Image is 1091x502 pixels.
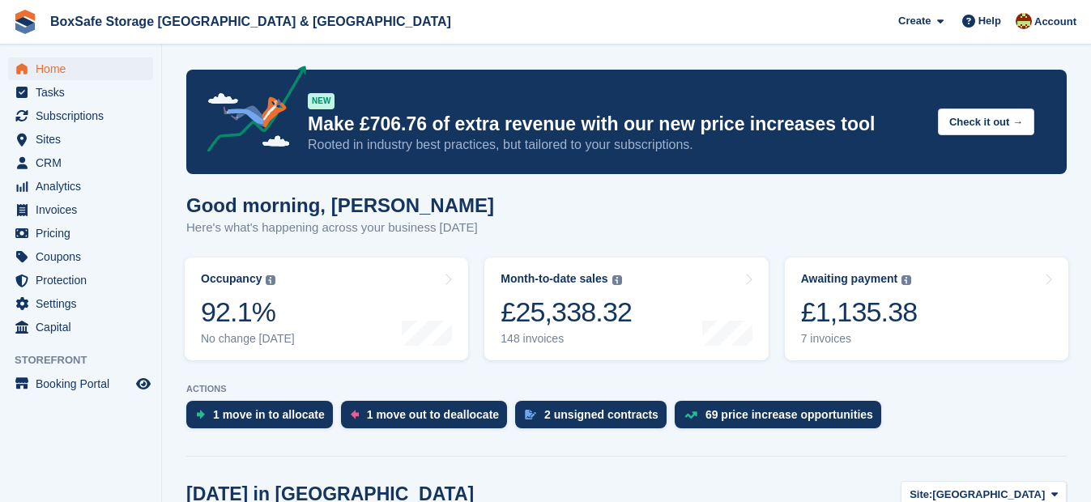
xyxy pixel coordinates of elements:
[484,257,768,360] a: Month-to-date sales £25,338.32 148 invoices
[134,374,153,394] a: Preview store
[501,332,632,346] div: 148 invoices
[308,136,925,154] p: Rooted in industry best practices, but tailored to your subscriptions.
[36,198,133,221] span: Invoices
[8,57,153,80] a: menu
[351,410,359,419] img: move_outs_to_deallocate_icon-f764333ba52eb49d3ac5e1228854f67142a1ed5810a6f6cc68b1a99e826820c5.svg
[978,13,1001,29] span: Help
[801,332,918,346] div: 7 invoices
[44,8,458,35] a: BoxSafe Storage [GEOGRAPHIC_DATA] & [GEOGRAPHIC_DATA]
[705,408,873,421] div: 69 price increase opportunities
[266,275,275,285] img: icon-info-grey-7440780725fd019a000dd9b08b2336e03edf1995a4989e88bcd33f0948082b44.svg
[684,411,697,419] img: price_increase_opportunities-93ffe204e8149a01c8c9dc8f82e8f89637d9d84a8eef4429ea346261dce0b2c0.svg
[308,113,925,136] p: Make £706.76 of extra revenue with our new price increases tool
[36,269,133,291] span: Protection
[201,332,295,346] div: No change [DATE]
[901,275,911,285] img: icon-info-grey-7440780725fd019a000dd9b08b2336e03edf1995a4989e88bcd33f0948082b44.svg
[213,408,325,421] div: 1 move in to allocate
[501,272,607,286] div: Month-to-date sales
[308,93,335,109] div: NEW
[8,222,153,245] a: menu
[36,292,133,315] span: Settings
[801,296,918,329] div: £1,135.38
[196,410,205,419] img: move_ins_to_allocate_icon-fdf77a2bb77ea45bf5b3d319d69a93e2d87916cf1d5bf7949dd705db3b84f3ca.svg
[36,372,133,395] span: Booking Portal
[36,104,133,127] span: Subscriptions
[36,151,133,174] span: CRM
[785,257,1068,360] a: Awaiting payment £1,135.38 7 invoices
[8,81,153,104] a: menu
[36,128,133,151] span: Sites
[201,272,262,286] div: Occupancy
[8,198,153,221] a: menu
[36,222,133,245] span: Pricing
[8,316,153,338] a: menu
[898,13,931,29] span: Create
[201,296,295,329] div: 92.1%
[36,81,133,104] span: Tasks
[801,272,898,286] div: Awaiting payment
[1016,13,1032,29] img: Kim
[341,401,515,436] a: 1 move out to deallocate
[501,296,632,329] div: £25,338.32
[675,401,889,436] a: 69 price increase opportunities
[186,401,341,436] a: 1 move in to allocate
[36,316,133,338] span: Capital
[8,175,153,198] a: menu
[1034,14,1076,30] span: Account
[525,410,536,419] img: contract_signature_icon-13c848040528278c33f63329250d36e43548de30e8caae1d1a13099fd9432cc5.svg
[8,104,153,127] a: menu
[612,275,622,285] img: icon-info-grey-7440780725fd019a000dd9b08b2336e03edf1995a4989e88bcd33f0948082b44.svg
[8,292,153,315] a: menu
[8,269,153,291] a: menu
[36,175,133,198] span: Analytics
[8,245,153,268] a: menu
[186,219,494,237] p: Here's what's happening across your business [DATE]
[36,57,133,80] span: Home
[186,384,1067,394] p: ACTIONS
[185,257,468,360] a: Occupancy 92.1% No change [DATE]
[186,194,494,216] h1: Good morning, [PERSON_NAME]
[8,372,153,395] a: menu
[15,352,161,368] span: Storefront
[13,10,37,34] img: stora-icon-8386f47178a22dfd0bd8f6a31ec36ba5ce8667c1dd55bd0f319d3a0aa187defe.svg
[544,408,658,421] div: 2 unsigned contracts
[8,128,153,151] a: menu
[938,108,1034,135] button: Check it out →
[367,408,499,421] div: 1 move out to deallocate
[36,245,133,268] span: Coupons
[194,66,307,158] img: price-adjustments-announcement-icon-8257ccfd72463d97f412b2fc003d46551f7dbcb40ab6d574587a9cd5c0d94...
[8,151,153,174] a: menu
[515,401,675,436] a: 2 unsigned contracts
